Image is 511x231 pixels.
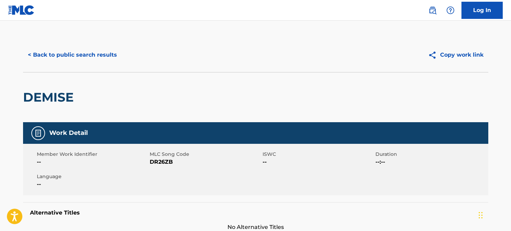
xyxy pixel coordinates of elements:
[461,2,503,19] a: Log In
[444,3,457,17] div: Help
[446,6,455,14] img: help
[428,51,440,59] img: Copy work link
[150,158,261,166] span: DR26ZB
[428,6,437,14] img: search
[477,198,511,231] iframe: Chat Widget
[375,158,487,166] span: --:--
[8,5,35,15] img: MLC Logo
[23,90,77,105] h2: DEMISE
[37,180,148,188] span: --
[426,3,439,17] a: Public Search
[34,129,42,137] img: Work Detail
[150,151,261,158] span: MLC Song Code
[37,173,148,180] span: Language
[23,46,122,63] button: < Back to public search results
[49,129,88,137] h5: Work Detail
[263,151,374,158] span: ISWC
[479,205,483,226] div: Drag
[30,209,481,216] h5: Alternative Titles
[37,158,148,166] span: --
[375,151,487,158] span: Duration
[37,151,148,158] span: Member Work Identifier
[263,158,374,166] span: --
[423,46,488,63] button: Copy work link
